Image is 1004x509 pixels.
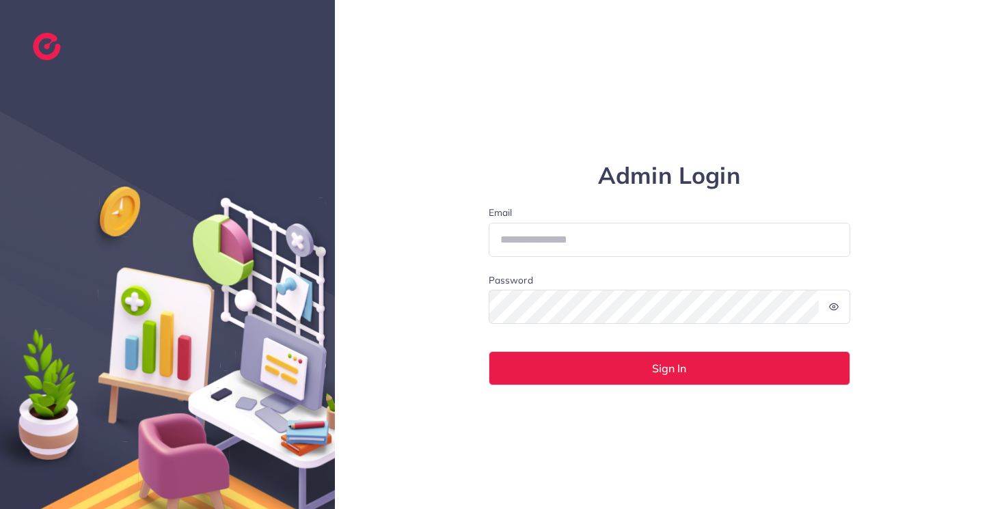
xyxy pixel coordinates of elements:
[489,206,851,219] label: Email
[489,351,851,385] button: Sign In
[489,162,851,190] h1: Admin Login
[489,273,533,287] label: Password
[652,363,686,374] span: Sign In
[33,33,61,60] img: logo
